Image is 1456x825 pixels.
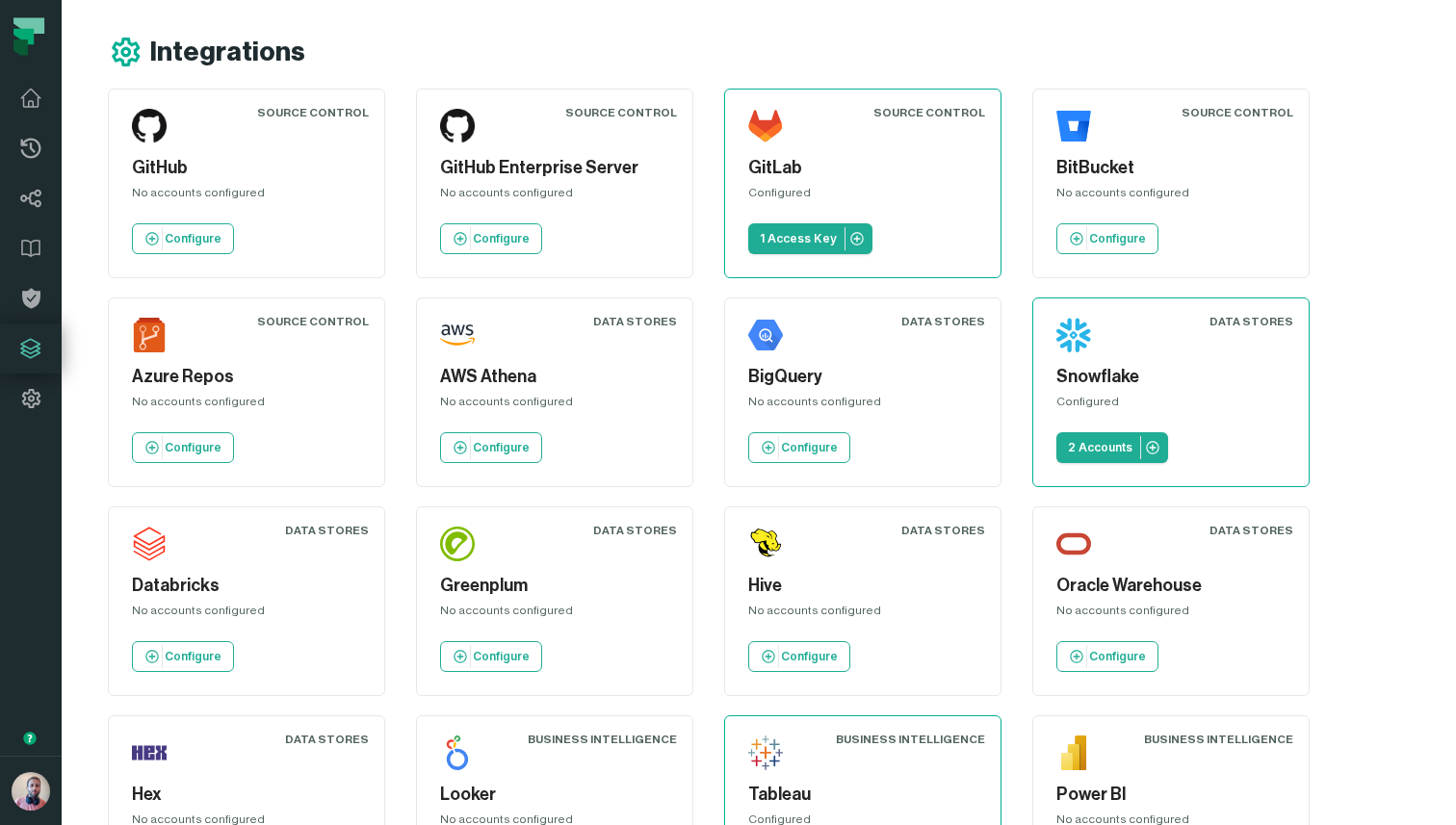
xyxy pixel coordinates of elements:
h5: Snowflake [1056,364,1286,390]
div: Data Stores [1209,523,1293,538]
p: Configure [1089,649,1146,664]
p: Configure [165,649,221,664]
p: Configure [165,231,221,246]
div: No accounts configured [132,185,361,208]
img: Hive [748,527,783,561]
div: No accounts configured [1056,185,1286,208]
img: GitHub [132,109,167,143]
a: Configure [440,432,542,463]
div: Data Stores [593,314,677,329]
div: Data Stores [285,523,369,538]
p: Configure [781,440,838,455]
h1: Integrations [150,36,305,69]
div: Source Control [257,105,369,120]
a: Configure [440,641,542,672]
h5: GitLab [748,155,977,181]
div: Tooltip anchor [21,730,39,747]
div: No accounts configured [440,394,669,417]
h5: Hive [748,573,977,599]
img: BitBucket [1056,109,1091,143]
h5: Oracle Warehouse [1056,573,1286,599]
h5: GitHub Enterprise Server [440,155,669,181]
a: Configure [748,432,850,463]
h5: Looker [440,782,669,808]
img: GitLab [748,109,783,143]
a: Configure [1056,641,1158,672]
h5: BitBucket [1056,155,1286,181]
div: Data Stores [901,314,985,329]
h5: Azure Repos [132,364,361,390]
img: BigQuery [748,318,783,352]
div: Source Control [257,314,369,329]
a: Configure [132,223,234,254]
div: No accounts configured [440,185,669,208]
div: Data Stores [1209,314,1293,329]
h5: BigQuery [748,364,977,390]
div: No accounts configured [748,603,977,626]
h5: Greenplum [440,573,669,599]
img: Databricks [132,527,167,561]
a: 2 Accounts [1056,432,1168,463]
p: Configure [165,440,221,455]
a: Configure [132,641,234,672]
p: Configure [473,440,530,455]
img: Tableau [748,735,783,770]
p: 2 Accounts [1068,440,1132,455]
div: No accounts configured [440,603,669,626]
div: No accounts configured [1056,603,1286,626]
p: Configure [473,649,530,664]
div: Source Control [873,105,985,120]
p: Configure [781,649,838,664]
img: Oracle Warehouse [1056,527,1091,561]
h5: Tableau [748,782,977,808]
h5: Hex [132,782,361,808]
a: Configure [1056,223,1158,254]
div: Configured [748,185,977,208]
a: Configure [748,641,850,672]
img: AWS Athena [440,318,475,352]
img: Snowflake [1056,318,1091,352]
div: No accounts configured [132,394,361,417]
div: Business Intelligence [836,732,985,747]
h5: GitHub [132,155,361,181]
div: Source Control [1182,105,1293,120]
img: avatar of Idan Shabi [12,772,50,811]
div: No accounts configured [132,603,361,626]
div: No accounts configured [748,394,977,417]
img: Power BI [1056,735,1091,770]
a: Configure [132,432,234,463]
div: Configured [1056,394,1286,417]
img: GitHub Enterprise Server [440,109,475,143]
div: Data Stores [901,523,985,538]
div: Business Intelligence [528,732,677,747]
img: Hex [132,735,167,770]
a: 1 Access Key [748,223,872,254]
img: Greenplum [440,527,475,561]
div: Business Intelligence [1144,732,1293,747]
img: Azure Repos [132,318,167,352]
h5: Databricks [132,573,361,599]
div: Data Stores [285,732,369,747]
p: Configure [473,231,530,246]
p: 1 Access Key [760,231,837,246]
img: Looker [440,735,475,770]
h5: Power BI [1056,782,1286,808]
p: Configure [1089,231,1146,246]
div: Source Control [565,105,677,120]
div: Data Stores [593,523,677,538]
a: Configure [440,223,542,254]
h5: AWS Athena [440,364,669,390]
